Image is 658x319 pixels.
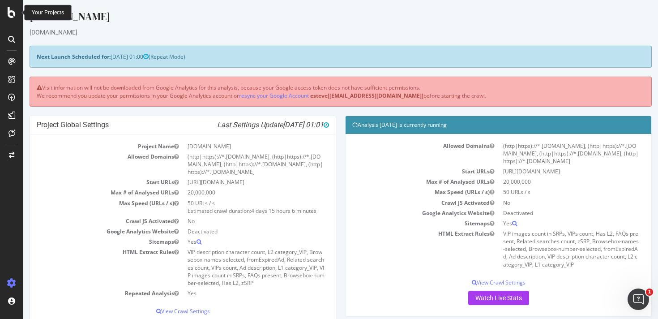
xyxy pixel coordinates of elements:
td: Max # of Analysed URLs [13,187,160,198]
div: [DOMAIN_NAME] [6,28,628,37]
p: View Crawl Settings [329,279,621,286]
h4: Analysis [DATE] is currently running [329,121,621,129]
strong: Next Launch Scheduled for: [13,53,87,60]
td: Deactivated [475,208,622,218]
td: VIP images count in SRPs, VIPs count, Has L2, FAQs present, Related searches count, zSRP, Browseb... [475,228,622,270]
td: [DOMAIN_NAME] [160,141,306,151]
td: [URL][DOMAIN_NAME] [475,166,622,177]
span: [DATE] 01:01 [260,121,306,129]
td: Yes [160,288,306,298]
td: (http|https)://*.[DOMAIN_NAME], (http|https)://*.[DOMAIN_NAME], (http|https)://*.[DOMAIN_NAME], (... [475,141,622,166]
span: [DATE] 01:00 [87,53,125,60]
div: [DOMAIN_NAME] [6,9,628,28]
td: Deactivated [160,226,306,237]
td: Start URLs [13,177,160,187]
span: 4 days 15 hours 6 minutes [228,207,293,215]
td: (http|https)://*.[DOMAIN_NAME], (http|https)://*.[DOMAIN_NAME], (http|https)://*.[DOMAIN_NAME], (... [160,151,306,177]
td: Start URLs [329,166,475,177]
div: Your Projects [32,9,64,17]
td: Max Speed (URLs / s) [13,198,160,216]
td: Allowed Domains [329,141,475,166]
a: resync your Google Account [216,92,286,99]
td: VIP description character count, L2 category_VIP, Browsebox-names-selected, fromExpiredAd, Relate... [160,247,306,288]
td: 20,000,000 [160,187,306,198]
div: (Repeat Mode) [6,46,628,68]
td: Google Analytics Website [329,208,475,218]
td: No [475,198,622,208]
td: 50 URLs / s [475,187,622,197]
td: HTML Extract Rules [329,228,475,270]
td: Crawl JS Activated [13,216,160,226]
td: Repeated Analysis [13,288,160,298]
td: Google Analytics Website [13,226,160,237]
td: Yes [160,237,306,247]
td: Sitemaps [13,237,160,247]
td: 20,000,000 [475,177,622,187]
div: Visit information will not be downloaded from Google Analytics for this analysis, because your Go... [6,77,628,106]
td: Allowed Domains [13,151,160,177]
b: esteve[[EMAIL_ADDRESS][DOMAIN_NAME]] [287,92,400,99]
td: Yes [475,218,622,228]
span: 1 [646,289,653,296]
h4: Project Global Settings [13,121,306,129]
p: View Crawl Settings [13,307,306,315]
td: [URL][DOMAIN_NAME] [160,177,306,187]
td: No [160,216,306,226]
td: 50 URLs / s Estimated crawl duration: [160,198,306,216]
td: HTML Extract Rules [13,247,160,288]
td: Max # of Analysed URLs [329,177,475,187]
iframe: Intercom live chat [628,289,649,310]
td: Sitemaps [329,218,475,228]
a: Watch Live Stats [445,291,506,305]
i: Last Settings Update [194,121,306,129]
td: Project Name [13,141,160,151]
td: Crawl JS Activated [329,198,475,208]
td: Max Speed (URLs / s) [329,187,475,197]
